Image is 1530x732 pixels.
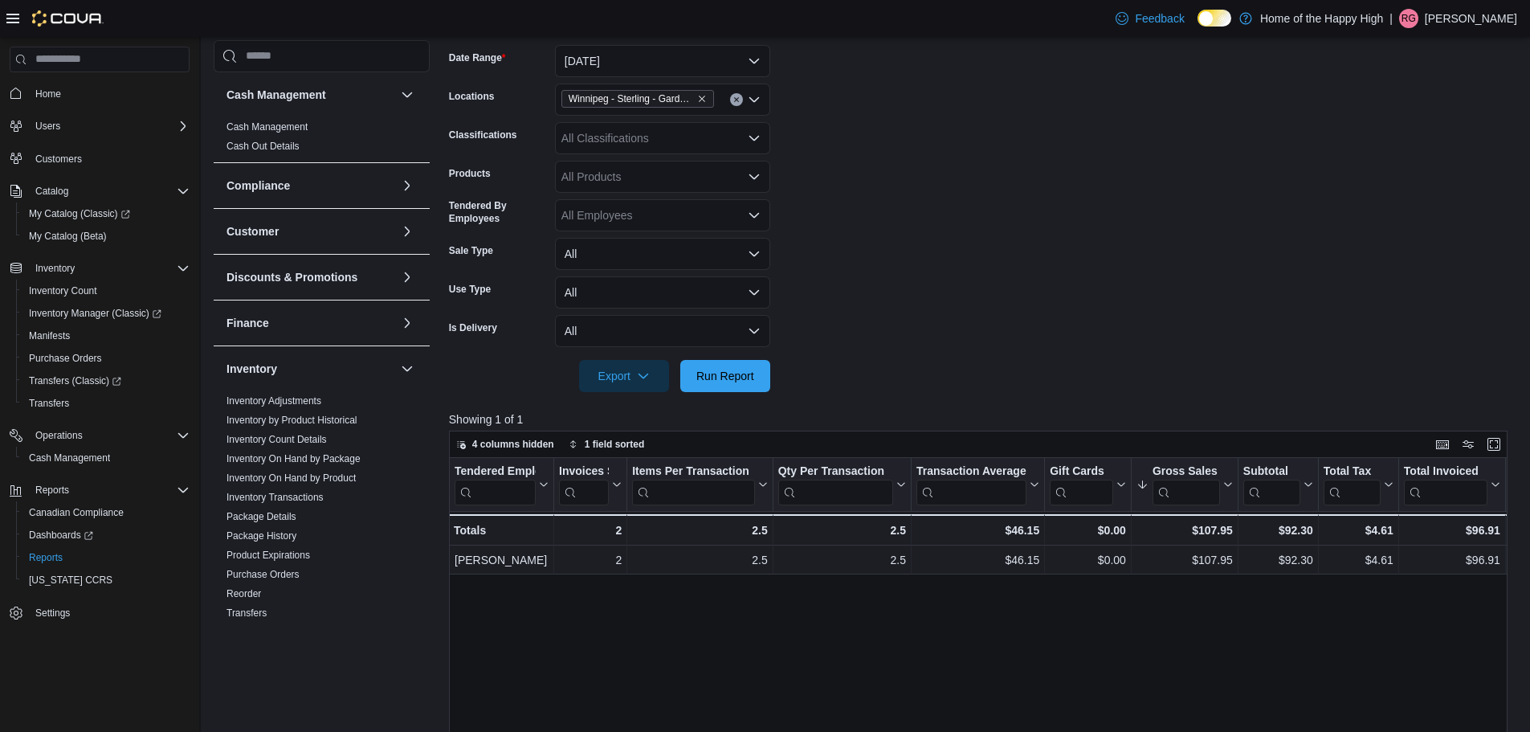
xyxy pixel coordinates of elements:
a: Inventory Count [22,281,104,301]
button: Transaction Average [916,464,1039,505]
button: Run Report [680,360,770,392]
span: [US_STATE] CCRS [29,574,112,587]
button: [US_STATE] CCRS [16,569,196,591]
div: $46.15 [916,550,1039,570]
span: Transfers [22,394,190,413]
div: Tendered Employee [455,464,536,505]
button: Users [29,117,67,136]
span: Operations [29,426,190,445]
img: Cova [32,10,104,27]
a: Inventory On Hand by Package [226,453,361,464]
span: Transfers (Classic) [22,371,190,391]
div: Cash Management [214,117,430,162]
a: Canadian Compliance [22,503,130,522]
p: Showing 1 of 1 [449,411,1519,427]
div: Gift Card Sales [1050,464,1113,505]
a: Dashboards [16,524,196,546]
span: Inventory Count [29,284,97,297]
a: Home [29,84,67,104]
span: Inventory by Product Historical [226,414,357,427]
div: Gross Sales [1153,464,1220,505]
button: Catalog [29,182,75,201]
button: Inventory Count [16,280,196,302]
div: Transaction Average [916,464,1026,505]
span: Export [589,360,659,392]
button: Open list of options [748,170,761,183]
span: Catalog [29,182,190,201]
a: Purchase Orders [226,569,300,580]
div: Invoices Sold [559,464,609,505]
label: Is Delivery [449,321,497,334]
div: Total Tax [1324,464,1381,505]
span: Inventory [35,262,75,275]
a: Reorder [226,588,261,599]
label: Use Type [449,283,491,296]
input: Dark Mode [1197,10,1231,27]
button: Keyboard shortcuts [1433,435,1452,454]
span: Transfers [226,607,267,620]
button: Compliance [226,178,394,194]
a: Cash Management [22,448,116,468]
a: Package Details [226,511,296,522]
a: Transfers (Classic) [16,370,196,392]
span: My Catalog (Classic) [22,204,190,223]
span: Settings [35,607,70,620]
div: 2.5 [778,550,906,570]
span: Users [35,120,60,133]
span: Inventory On Hand by Package [226,452,361,465]
a: Inventory Manager (Classic) [16,302,196,325]
span: Package History [226,530,296,542]
a: Inventory Count Details [226,434,327,445]
a: Reports [22,548,69,567]
a: Customers [29,149,88,169]
div: Gross Sales [1153,464,1220,479]
button: Cash Management [398,85,417,104]
button: Catalog [3,180,196,202]
span: RG [1401,9,1416,28]
button: Qty Per Transaction [778,464,906,505]
button: Canadian Compliance [16,501,196,524]
button: Total Tax [1324,464,1393,505]
button: Customers [3,147,196,170]
button: Total Invoiced [1404,464,1500,505]
span: Run Report [696,368,754,384]
h3: Inventory [226,361,277,377]
span: Purchase Orders [226,568,300,581]
div: Total Tax [1324,464,1381,479]
button: Reports [29,481,75,500]
label: Tendered By Employees [449,199,549,225]
button: Operations [3,424,196,447]
div: Qty Per Transaction [778,464,893,479]
button: Discounts & Promotions [398,268,417,287]
button: Gift Cards [1050,464,1126,505]
span: 1 field sorted [585,438,645,451]
h3: Finance [226,315,269,331]
span: Inventory Manager (Classic) [22,304,190,323]
button: All [555,238,770,270]
button: Clear input [730,93,743,106]
span: Transfers (Classic) [29,374,121,387]
button: Home [3,82,196,105]
button: Gross Sales [1136,464,1233,505]
div: Items Per Transaction [632,464,755,479]
a: Transfers (Classic) [22,371,128,391]
a: Cash Management [226,121,308,133]
div: Totals [454,521,549,540]
a: My Catalog (Classic) [22,204,137,223]
label: Classifications [449,129,517,141]
a: Package History [226,530,296,542]
div: Subtotal [1243,464,1300,505]
button: Inventory [398,359,417,378]
a: Transfers [22,394,75,413]
span: Inventory On Hand by Product [226,472,356,485]
span: Reports [22,548,190,567]
div: $4.61 [1324,521,1393,540]
button: Discounts & Promotions [226,269,394,285]
div: $107.95 [1136,521,1233,540]
a: Dashboards [22,525,100,545]
div: Subtotal [1243,464,1300,479]
h3: Customer [226,223,279,239]
span: Inventory [29,259,190,278]
label: Products [449,167,491,180]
